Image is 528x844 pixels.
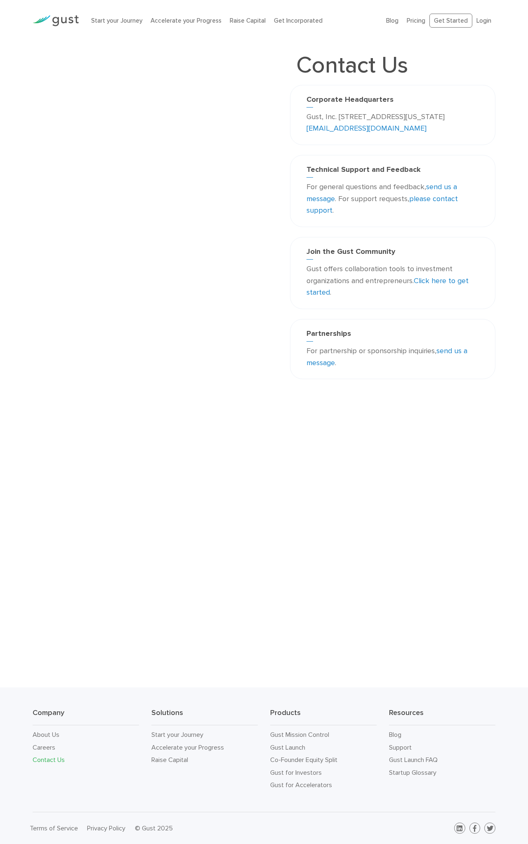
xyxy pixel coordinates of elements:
[290,54,414,77] h1: Contact Us
[386,17,398,24] a: Blog
[270,769,322,776] a: Gust for Investors
[270,781,332,789] a: Gust for Accelerators
[389,708,495,725] h3: Resources
[306,263,479,299] p: Gust offers collaboration tools to investment organizations and entrepreneurs. .
[306,95,479,108] h3: Corporate Headquarters
[270,731,329,738] a: Gust Mission Control
[30,824,78,832] a: Terms of Service
[429,14,472,28] a: Get Started
[33,743,55,751] a: Careers
[230,17,266,24] a: Raise Capital
[151,756,188,764] a: Raise Capital
[151,743,224,751] a: Accelerate your Progress
[151,731,203,738] a: Start your Journey
[407,17,425,24] a: Pricing
[306,183,457,203] a: send us a message
[306,345,479,369] p: For partnership or sponsorship inquiries, .
[151,708,258,725] h3: Solutions
[270,743,305,751] a: Gust Launch
[306,347,467,367] a: send us a message
[389,756,438,764] a: Gust Launch FAQ
[33,708,139,725] h3: Company
[270,756,337,764] a: Co-Founder Equity Split
[389,769,436,776] a: Startup Glossary
[33,756,65,764] a: Contact Us
[33,15,79,26] img: Gust Logo
[306,165,479,178] h3: Technical Support and Feedback
[389,731,401,738] a: Blog
[151,17,222,24] a: Accelerate your Progress
[389,743,412,751] a: Support
[476,17,491,24] a: Login
[91,17,142,24] a: Start your Journey
[270,708,377,725] h3: Products
[306,111,479,135] p: Gust, Inc. [STREET_ADDRESS][US_STATE]
[87,824,125,832] a: Privacy Policy
[135,823,258,834] div: © Gust 2025
[306,329,479,342] h3: Partnerships
[306,247,479,260] h3: Join the Gust Community
[33,731,59,738] a: About Us
[306,181,479,217] p: For general questions and feedback, . For support requests, .
[306,124,427,133] a: [EMAIL_ADDRESS][DOMAIN_NAME]
[274,17,323,24] a: Get Incorporated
